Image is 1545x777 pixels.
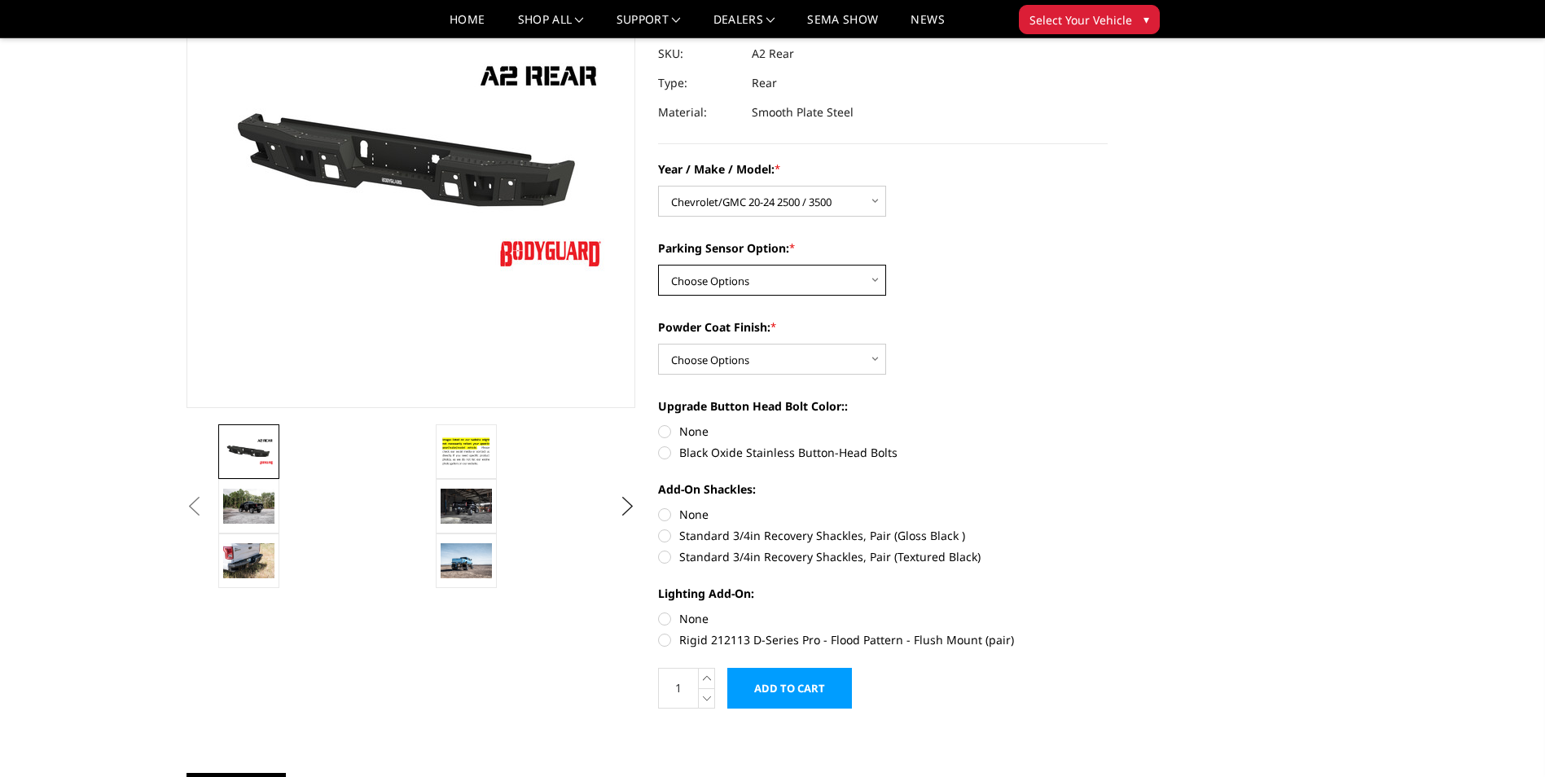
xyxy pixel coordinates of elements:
img: A2 Series - Rear Bumper [441,434,492,469]
label: None [658,423,1108,440]
a: shop all [518,14,584,37]
label: Parking Sensor Option: [658,239,1108,257]
span: Select Your Vehicle [1029,11,1132,29]
button: Next [615,494,639,519]
label: Standard 3/4in Recovery Shackles, Pair (Gloss Black ) [658,527,1108,544]
dd: Smooth Plate Steel [752,98,854,127]
a: News [911,14,944,37]
a: Home [450,14,485,37]
a: Support [617,14,681,37]
a: SEMA Show [807,14,878,37]
span: ▾ [1143,11,1149,28]
label: None [658,610,1108,627]
img: A2 Series - Rear Bumper [223,437,274,466]
label: Year / Make / Model: [658,160,1108,178]
label: Standard 3/4in Recovery Shackles, Pair (Textured Black) [658,548,1108,565]
label: Lighting Add-On: [658,585,1108,602]
img: A2 Series - Rear Bumper [441,543,492,577]
label: Rigid 212113 D-Series Pro - Flood Pattern - Flush Mount (pair) [658,631,1108,648]
img: A2 Series - Rear Bumper [223,489,274,523]
button: Select Your Vehicle [1019,5,1160,34]
dd: A2 Rear [752,39,794,68]
dt: Material: [658,98,740,127]
dt: Type: [658,68,740,98]
label: Upgrade Button Head Bolt Color:: [658,397,1108,415]
label: None [658,506,1108,523]
label: Add-On Shackles: [658,481,1108,498]
dd: Rear [752,68,777,98]
input: Add to Cart [727,668,852,709]
dt: SKU: [658,39,740,68]
img: A2 Series - Rear Bumper [223,543,274,577]
a: Dealers [713,14,775,37]
label: Powder Coat Finish: [658,318,1108,336]
label: Black Oxide Stainless Button-Head Bolts [658,444,1108,461]
button: Previous [182,494,207,519]
img: A2 Series - Rear Bumper [441,489,492,523]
